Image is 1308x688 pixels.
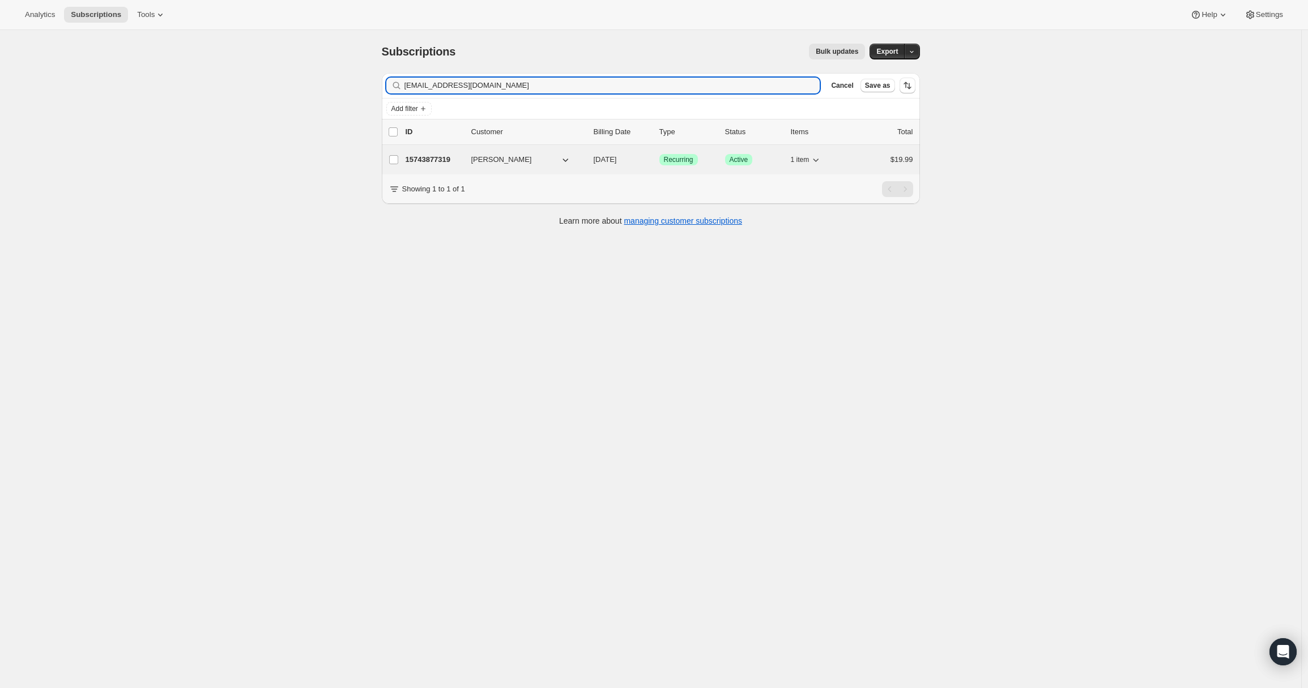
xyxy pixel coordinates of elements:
span: Export [876,47,898,56]
p: Total [897,126,913,138]
span: [DATE] [594,155,617,164]
button: Sort the results [900,78,915,93]
a: managing customer subscriptions [624,216,742,225]
p: 15743877319 [406,154,462,165]
nav: Pagination [882,181,913,197]
span: Help [1202,10,1217,19]
span: [PERSON_NAME] [471,154,532,165]
span: Analytics [25,10,55,19]
span: Settings [1256,10,1283,19]
p: Learn more about [559,215,742,227]
p: Status [725,126,782,138]
div: Items [791,126,847,138]
button: 1 item [791,152,822,168]
p: Customer [471,126,585,138]
div: Open Intercom Messenger [1269,638,1297,665]
span: Tools [137,10,155,19]
span: $19.99 [891,155,913,164]
span: Cancel [831,81,853,90]
span: Subscriptions [71,10,121,19]
input: Filter subscribers [404,78,820,93]
span: 1 item [791,155,809,164]
div: 15743877319[PERSON_NAME][DATE]SuccessRecurringSuccessActive1 item$19.99 [406,152,913,168]
span: Save as [865,81,891,90]
button: Help [1183,7,1235,23]
button: Settings [1238,7,1290,23]
button: Analytics [18,7,62,23]
button: Add filter [386,102,432,116]
div: IDCustomerBilling DateTypeStatusItemsTotal [406,126,913,138]
p: ID [406,126,462,138]
span: Active [730,155,748,164]
button: Save as [860,79,895,92]
button: Export [870,44,905,59]
p: Showing 1 to 1 of 1 [402,183,465,195]
div: Type [659,126,716,138]
span: Bulk updates [816,47,858,56]
button: Bulk updates [809,44,865,59]
button: [PERSON_NAME] [465,151,578,169]
span: Subscriptions [382,45,456,58]
button: Cancel [826,79,858,92]
span: Add filter [391,104,418,113]
p: Billing Date [594,126,650,138]
span: Recurring [664,155,693,164]
button: Subscriptions [64,7,128,23]
button: Tools [130,7,173,23]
